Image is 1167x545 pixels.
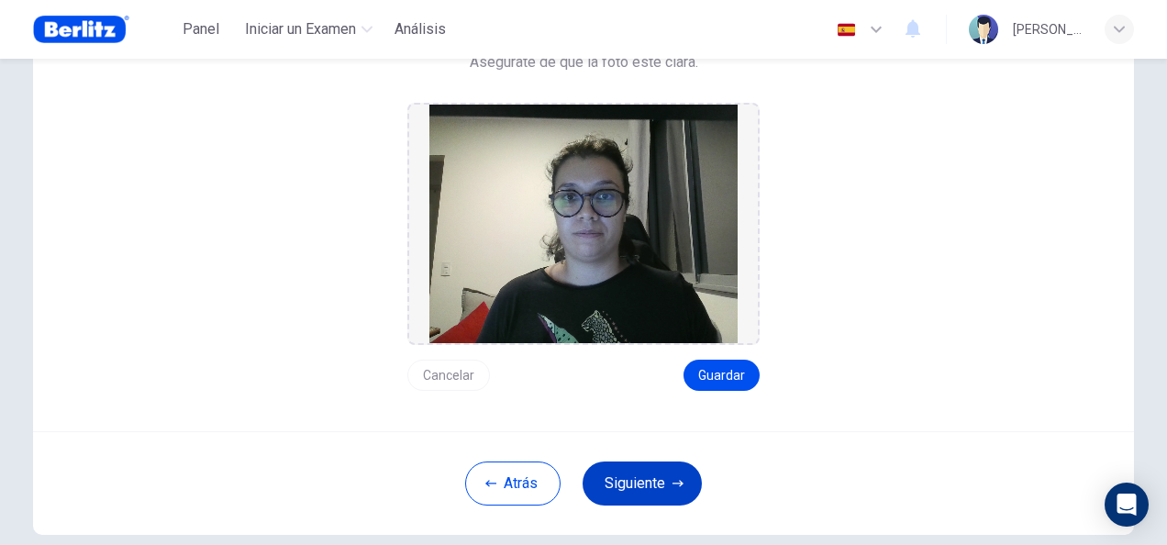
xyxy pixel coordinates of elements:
[969,15,998,44] img: Profile picture
[470,51,698,73] span: Asegúrate de que la foto esté clara.
[183,18,219,40] span: Panel
[387,13,453,46] button: Análisis
[172,13,230,46] button: Panel
[684,360,760,391] button: Guardar
[395,18,446,40] span: Análisis
[1105,483,1149,527] div: Open Intercom Messenger
[33,11,129,48] img: Berlitz Brasil logo
[407,360,490,391] button: Cancelar
[465,462,561,506] button: Atrás
[238,13,380,46] button: Iniciar un Examen
[583,462,702,506] button: Siguiente
[387,13,453,46] div: Necesitas una licencia para acceder a este contenido
[245,18,356,40] span: Iniciar un Examen
[835,23,858,37] img: es
[1013,18,1083,40] div: [PERSON_NAME]
[429,105,738,343] img: preview screemshot
[33,11,172,48] a: Berlitz Brasil logo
